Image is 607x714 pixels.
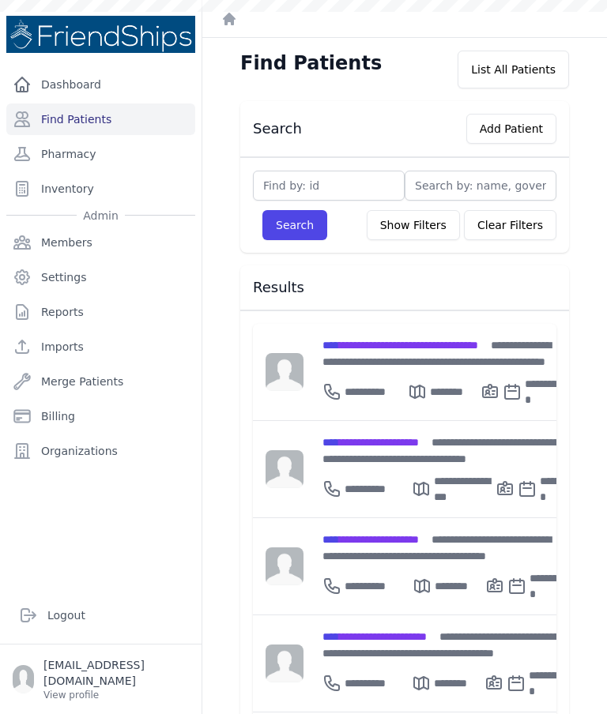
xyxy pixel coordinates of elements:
input: Search by: name, government id or phone [405,171,556,201]
button: Clear Filters [464,210,556,240]
p: [EMAIL_ADDRESS][DOMAIN_NAME] [43,657,189,689]
p: View profile [43,689,189,701]
img: person-242608b1a05df3501eefc295dc1bc67a.jpg [266,450,303,488]
a: Merge Patients [6,366,195,397]
input: Find by: id [253,171,405,201]
a: Reports [6,296,195,328]
a: Organizations [6,435,195,467]
a: Pharmacy [6,138,195,170]
a: Settings [6,261,195,293]
div: List All Patients [458,51,569,88]
a: Find Patients [6,103,195,135]
a: Billing [6,400,195,432]
a: Logout [13,599,189,631]
a: Imports [6,331,195,363]
img: person-242608b1a05df3501eefc295dc1bc67a.jpg [266,547,303,585]
a: [EMAIL_ADDRESS][DOMAIN_NAME] View profile [13,657,189,701]
a: Members [6,227,195,258]
button: Add Patient [466,114,556,144]
a: Dashboard [6,69,195,100]
h3: Search [253,119,302,138]
span: Admin [77,208,125,224]
a: Inventory [6,173,195,205]
button: Search [262,210,327,240]
img: Medical Missions EMR [6,16,195,53]
img: person-242608b1a05df3501eefc295dc1bc67a.jpg [266,644,303,682]
h1: Find Patients [240,51,382,76]
img: person-242608b1a05df3501eefc295dc1bc67a.jpg [266,353,303,391]
button: Show Filters [367,210,460,240]
h3: Results [253,278,556,297]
